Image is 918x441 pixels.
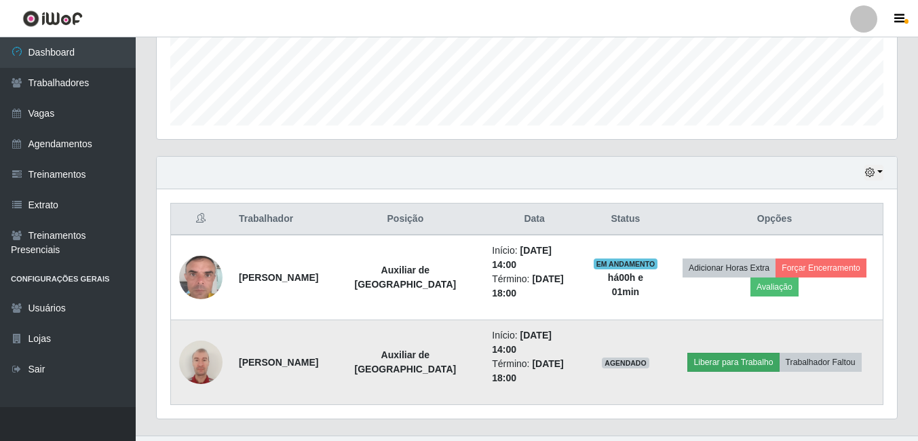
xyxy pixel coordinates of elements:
time: [DATE] 14:00 [492,245,552,270]
strong: [PERSON_NAME] [239,357,318,368]
th: Data [484,204,585,235]
button: Liberar para Trabalho [687,353,779,372]
li: Início: [492,328,577,357]
button: Trabalhador Faltou [780,353,862,372]
img: CoreUI Logo [22,10,83,27]
img: 1707834937806.jpeg [179,239,223,316]
th: Posição [326,204,484,235]
span: AGENDADO [602,358,649,368]
strong: [PERSON_NAME] [239,272,318,283]
button: Forçar Encerramento [776,258,866,277]
li: Início: [492,244,577,272]
li: Término: [492,357,577,385]
time: [DATE] 14:00 [492,330,552,355]
th: Opções [666,204,883,235]
th: Trabalhador [231,204,326,235]
button: Adicionar Horas Extra [683,258,776,277]
button: Avaliação [750,277,799,296]
strong: Auxiliar de [GEOGRAPHIC_DATA] [355,265,457,290]
strong: há 00 h e 01 min [608,272,643,297]
li: Término: [492,272,577,301]
img: 1754224858032.jpeg [179,333,223,391]
th: Status [585,204,666,235]
span: EM ANDAMENTO [594,258,658,269]
strong: Auxiliar de [GEOGRAPHIC_DATA] [355,349,457,375]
